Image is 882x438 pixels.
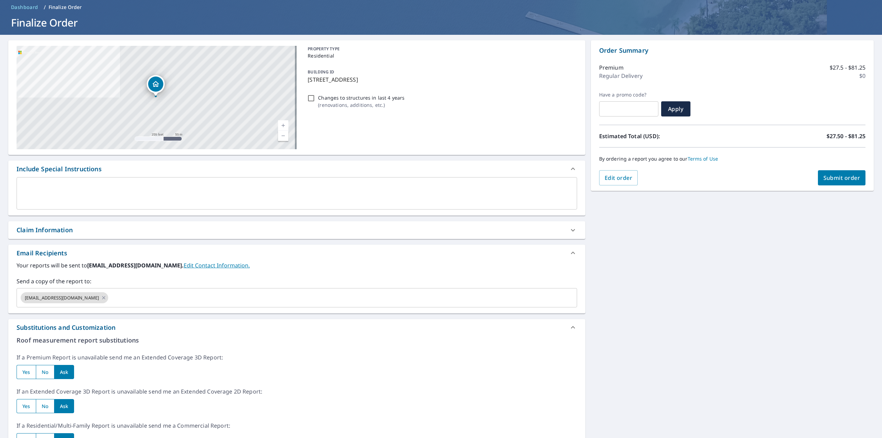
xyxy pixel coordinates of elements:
[8,319,585,336] div: Substitutions and Customization
[17,248,67,258] div: Email Recipients
[17,225,73,235] div: Claim Information
[667,105,685,113] span: Apply
[308,75,574,84] p: [STREET_ADDRESS]
[17,421,577,430] p: If a Residential/Multi-Family Report is unavailable send me a Commercial Report:
[44,3,46,11] li: /
[17,353,577,361] p: If a Premium Report is unavailable send me an Extended Coverage 3D Report:
[184,262,250,269] a: EditContactInfo
[8,16,874,30] h1: Finalize Order
[599,156,865,162] p: By ordering a report you agree to our
[17,387,577,396] p: If an Extended Coverage 3D Report is unavailable send me an Extended Coverage 2D Report:
[599,63,624,72] p: Premium
[21,292,108,303] div: [EMAIL_ADDRESS][DOMAIN_NAME]
[278,131,288,141] a: Current Level 17, Zoom Out
[818,170,866,185] button: Submit order
[823,174,860,182] span: Submit order
[87,262,184,269] b: [EMAIL_ADDRESS][DOMAIN_NAME].
[599,132,732,140] p: Estimated Total (USD):
[318,101,404,109] p: ( renovations, additions, etc. )
[8,245,585,261] div: Email Recipients
[599,170,638,185] button: Edit order
[308,52,574,59] p: Residential
[8,2,41,13] a: Dashboard
[308,69,334,75] p: BUILDING ID
[308,46,574,52] p: PROPERTY TYPE
[827,132,865,140] p: $27.50 - $81.25
[599,46,865,55] p: Order Summary
[49,4,82,11] p: Finalize Order
[599,72,643,80] p: Regular Delivery
[21,295,103,301] span: [EMAIL_ADDRESS][DOMAIN_NAME]
[147,75,165,96] div: Dropped pin, building 1, Residential property, 5510 Highpoint Dr Crestwood, KY 40014
[599,92,658,98] label: Have a promo code?
[318,94,404,101] p: Changes to structures in last 4 years
[688,155,718,162] a: Terms of Use
[17,164,102,174] div: Include Special Instructions
[830,63,865,72] p: $27.5 - $81.25
[17,277,577,285] label: Send a copy of the report to:
[8,221,585,239] div: Claim Information
[278,120,288,131] a: Current Level 17, Zoom In
[11,4,38,11] span: Dashboard
[17,323,115,332] div: Substitutions and Customization
[8,2,874,13] nav: breadcrumb
[605,174,633,182] span: Edit order
[859,72,865,80] p: $0
[17,336,577,345] p: Roof measurement report substitutions
[17,261,577,269] label: Your reports will be sent to
[8,161,585,177] div: Include Special Instructions
[661,101,690,116] button: Apply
